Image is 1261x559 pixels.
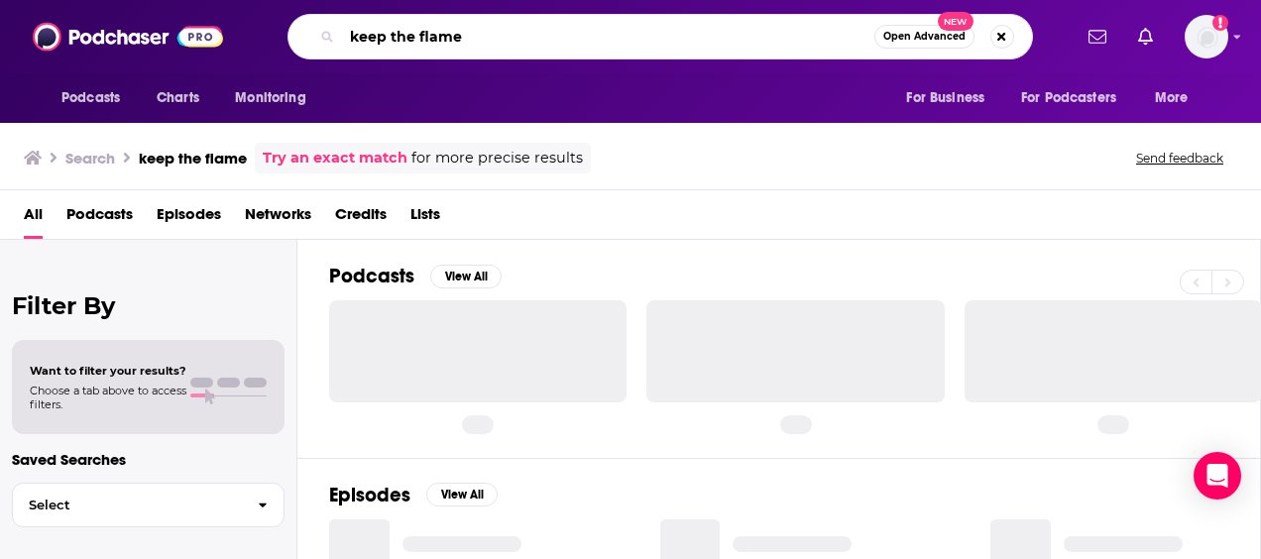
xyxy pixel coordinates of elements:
[1212,15,1228,31] svg: Add a profile image
[48,79,146,117] button: open menu
[12,483,285,527] button: Select
[13,499,242,511] span: Select
[1021,84,1116,112] span: For Podcasters
[874,25,974,49] button: Open AdvancedNew
[1185,15,1228,58] img: User Profile
[65,149,115,168] h3: Search
[263,147,407,169] a: Try an exact match
[12,450,285,469] p: Saved Searches
[430,265,502,288] button: View All
[1194,452,1241,500] div: Open Intercom Messenger
[33,18,223,56] img: Podchaser - Follow, Share and Rate Podcasts
[144,79,211,117] a: Charts
[426,483,498,506] button: View All
[245,198,311,239] a: Networks
[329,483,498,507] a: EpisodesView All
[157,198,221,239] a: Episodes
[1141,79,1213,117] button: open menu
[12,291,285,320] h2: Filter By
[1185,15,1228,58] span: Logged in as BerkMarc
[30,364,186,378] span: Want to filter your results?
[221,79,331,117] button: open menu
[335,198,387,239] a: Credits
[1130,20,1161,54] a: Show notifications dropdown
[1130,150,1229,167] button: Send feedback
[1155,84,1189,112] span: More
[24,198,43,239] a: All
[30,384,186,411] span: Choose a tab above to access filters.
[329,264,502,288] a: PodcastsView All
[235,84,305,112] span: Monitoring
[938,12,974,31] span: New
[329,483,410,507] h2: Episodes
[883,32,966,42] span: Open Advanced
[287,14,1033,59] div: Search podcasts, credits, & more...
[1185,15,1228,58] button: Show profile menu
[1081,20,1114,54] a: Show notifications dropdown
[906,84,984,112] span: For Business
[66,198,133,239] a: Podcasts
[1008,79,1145,117] button: open menu
[410,198,440,239] a: Lists
[342,21,874,53] input: Search podcasts, credits, & more...
[892,79,1009,117] button: open menu
[411,147,583,169] span: for more precise results
[157,84,199,112] span: Charts
[61,84,120,112] span: Podcasts
[329,264,414,288] h2: Podcasts
[139,149,247,168] h3: keep the flame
